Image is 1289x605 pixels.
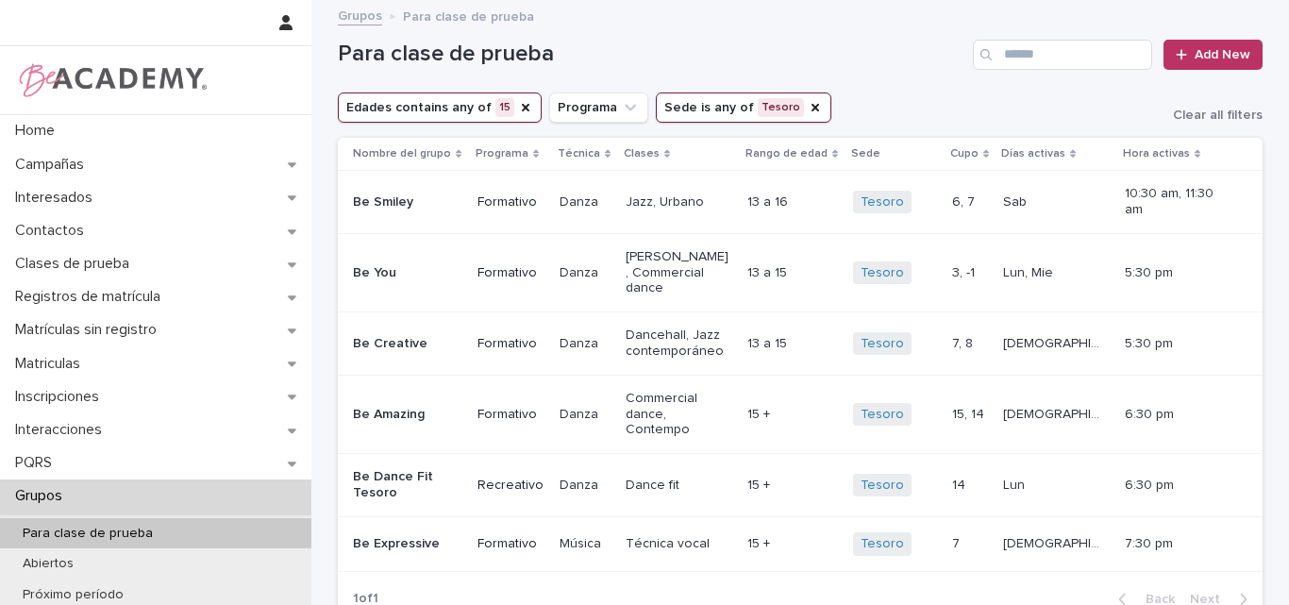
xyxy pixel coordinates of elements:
[1125,478,1230,494] p: 6:30 pm
[1125,407,1230,423] p: 6:30 pm
[861,336,904,352] a: Tesoro
[338,92,542,123] button: Edades
[353,194,458,210] p: Be Smiley
[747,532,774,552] p: 15 +
[861,194,904,210] a: Tesoro
[1003,403,1112,423] p: [DEMOGRAPHIC_DATA], Mar
[861,265,904,281] a: Tesoro
[8,288,176,306] p: Registros de matrícula
[626,328,730,360] p: Dancehall, Jazz contemporáneo
[626,536,730,552] p: Técnica vocal
[851,143,880,164] p: Sede
[560,536,610,552] p: Música
[353,407,458,423] p: Be Amazing
[8,556,89,572] p: Abiertos
[624,143,660,164] p: Clases
[353,265,458,281] p: Be You
[338,454,1263,517] tr: Be Dance Fit TesoroRecreativoDanzaDance fit15 +15 + Tesoro 1414 LunLun 6:30 pm
[8,454,67,472] p: PQRS
[1003,191,1030,210] p: Sab
[560,336,610,352] p: Danza
[8,421,117,439] p: Interacciones
[353,336,458,352] p: Be Creative
[560,478,610,494] p: Danza
[861,478,904,494] a: Tesoro
[952,191,979,210] p: 6, 7
[338,4,382,25] a: Grupos
[8,321,172,339] p: Matrículas sin registro
[861,407,904,423] a: Tesoro
[338,233,1263,311] tr: Be YouFormativoDanza[PERSON_NAME], Commercial dance13 a 1513 a 15 Tesoro 3, -13, -1 Lun, MieLun, ...
[952,532,963,552] p: 7
[338,41,965,68] h1: Para clase de prueba
[656,92,831,123] button: Sede
[1125,336,1230,352] p: 5:30 pm
[8,587,139,603] p: Próximo período
[8,189,108,207] p: Interesados
[1003,332,1112,352] p: [DEMOGRAPHIC_DATA], Mar
[477,336,544,352] p: Formativo
[8,156,99,174] p: Campañas
[477,194,544,210] p: Formativo
[952,403,988,423] p: 15, 14
[1158,109,1263,122] button: Clear all filters
[747,332,791,352] p: 13 a 15
[1173,109,1263,122] span: Clear all filters
[1003,532,1112,552] p: [DEMOGRAPHIC_DATA]
[476,143,528,164] p: Programa
[747,474,774,494] p: 15 +
[8,355,95,373] p: Matriculas
[626,478,730,494] p: Dance fit
[8,122,70,140] p: Home
[8,388,114,406] p: Inscripciones
[549,92,648,123] button: Programa
[1125,186,1230,218] p: 10:30 am, 11:30 am
[745,143,828,164] p: Rango de edad
[973,40,1152,70] input: Search
[477,478,544,494] p: Recreativo
[338,375,1263,453] tr: Be AmazingFormativoDanzaCommercial dance, Contempo15 +15 + Tesoro 15, 1415, 14 [DEMOGRAPHIC_DATA]...
[558,143,600,164] p: Técnica
[338,312,1263,376] tr: Be CreativeFormativoDanzaDancehall, Jazz contemporáneo13 a 1513 a 15 Tesoro 7, 87, 8 [DEMOGRAPHIC...
[626,391,730,438] p: Commercial dance, Contempo
[626,194,730,210] p: Jazz, Urbano
[338,171,1263,234] tr: Be SmileyFormativoDanzaJazz, Urbano13 a 1613 a 16 Tesoro 6, 76, 7 SabSab 10:30 am, 11:30 am
[952,261,979,281] p: 3, -1
[1163,40,1263,70] a: Add New
[952,474,969,494] p: 14
[747,403,774,423] p: 15 +
[626,249,730,296] p: [PERSON_NAME], Commercial dance
[1125,265,1230,281] p: 5:30 pm
[861,536,904,552] a: Tesoro
[353,469,458,501] p: Be Dance Fit Tesoro
[747,191,792,210] p: 13 a 16
[8,487,77,505] p: Grupos
[15,61,209,99] img: WPrjXfSUmiLcdUfaYY4Q
[1123,143,1190,164] p: Hora activas
[1195,48,1250,61] span: Add New
[338,516,1263,571] tr: Be ExpressiveFormativoMúsicaTécnica vocal15 +15 + Tesoro 77 [DEMOGRAPHIC_DATA][DEMOGRAPHIC_DATA] ...
[1003,261,1057,281] p: Lun, Mie
[952,332,977,352] p: 7, 8
[477,265,544,281] p: Formativo
[1003,474,1029,494] p: Lun
[353,143,451,164] p: Nombre del grupo
[353,536,458,552] p: Be Expressive
[477,536,544,552] p: Formativo
[560,407,610,423] p: Danza
[1001,143,1065,164] p: Días activas
[950,143,979,164] p: Cupo
[747,261,791,281] p: 13 a 15
[8,255,144,273] p: Clases de prueba
[477,407,544,423] p: Formativo
[1125,536,1230,552] p: 7:30 pm
[560,194,610,210] p: Danza
[560,265,610,281] p: Danza
[403,5,534,25] p: Para clase de prueba
[8,526,168,542] p: Para clase de prueba
[8,222,99,240] p: Contactos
